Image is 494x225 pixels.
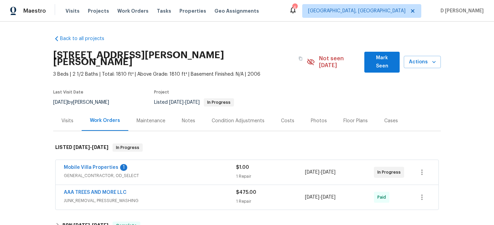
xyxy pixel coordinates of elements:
[73,145,108,150] span: -
[308,8,405,14] span: [GEOGRAPHIC_DATA], [GEOGRAPHIC_DATA]
[305,169,336,176] span: -
[409,58,435,66] span: Actions
[370,54,394,71] span: Mark Seen
[157,9,171,13] span: Tasks
[73,145,90,150] span: [DATE]
[236,190,256,195] span: $475.00
[64,172,236,179] span: GENERAL_CONTRACTOR, OD_SELECT
[364,52,400,73] button: Mark Seen
[311,117,327,124] div: Photos
[281,117,294,124] div: Costs
[53,52,294,65] h2: [STREET_ADDRESS][PERSON_NAME][PERSON_NAME]
[377,194,389,201] span: Paid
[53,137,441,159] div: LISTED [DATE]-[DATE]In Progress
[292,4,297,11] div: 4
[53,90,83,94] span: Last Visit Date
[384,117,398,124] div: Cases
[212,117,264,124] div: Condition Adjustments
[294,52,307,65] button: Copy Address
[53,35,119,42] a: Back to all projects
[53,100,68,105] span: [DATE]
[305,195,319,200] span: [DATE]
[23,8,46,14] span: Maestro
[66,8,80,14] span: Visits
[137,117,165,124] div: Maintenance
[92,145,108,150] span: [DATE]
[305,170,319,175] span: [DATE]
[214,8,259,14] span: Geo Assignments
[154,100,234,105] span: Listed
[90,117,120,124] div: Work Orders
[343,117,368,124] div: Floor Plans
[154,90,169,94] span: Project
[64,197,236,204] span: JUNK_REMOVAL, PRESSURE_WASHING
[61,117,73,124] div: Visits
[88,8,109,14] span: Projects
[377,169,403,176] span: In Progress
[53,71,307,78] span: 3 Beds | 2 1/2 Baths | Total: 1810 ft² | Above Grade: 1810 ft² | Basement Finished: N/A | 2006
[169,100,200,105] span: -
[64,165,118,170] a: Mobile Villa Properties
[319,55,361,69] span: Not seen [DATE]
[169,100,184,105] span: [DATE]
[321,195,336,200] span: [DATE]
[236,165,249,170] span: $1.00
[55,143,108,152] h6: LISTED
[438,8,484,14] span: D [PERSON_NAME]
[236,173,305,180] div: 1 Repair
[182,117,195,124] div: Notes
[64,190,127,195] a: AAA TREES AND MORE LLC
[404,56,441,68] button: Actions
[321,170,336,175] span: [DATE]
[236,198,305,205] div: 1 Repair
[179,8,206,14] span: Properties
[53,98,117,107] div: by [PERSON_NAME]
[204,100,233,104] span: In Progress
[305,194,336,201] span: -
[113,144,142,151] span: In Progress
[185,100,200,105] span: [DATE]
[120,164,127,171] div: 1
[117,8,149,14] span: Work Orders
